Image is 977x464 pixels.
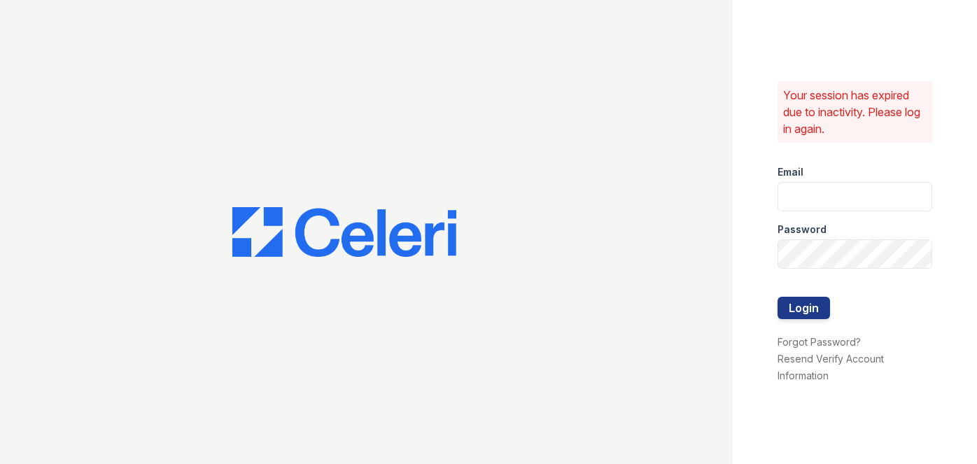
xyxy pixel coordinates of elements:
label: Email [778,165,803,179]
button: Login [778,297,830,319]
a: Forgot Password? [778,336,861,348]
img: CE_Logo_Blue-a8612792a0a2168367f1c8372b55b34899dd931a85d93a1a3d3e32e68fde9ad4.png [232,207,456,258]
label: Password [778,223,827,237]
a: Resend Verify Account Information [778,353,884,381]
p: Your session has expired due to inactivity. Please log in again. [783,87,927,137]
